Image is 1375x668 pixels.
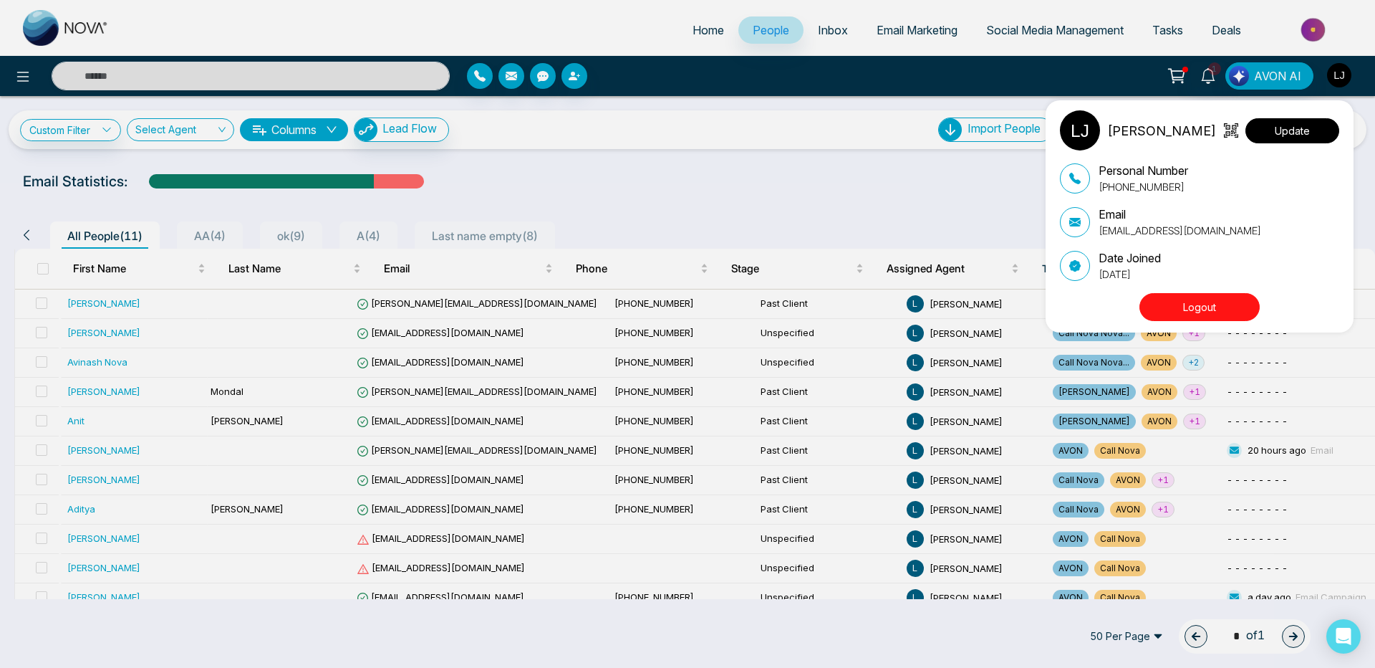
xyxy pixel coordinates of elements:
[1139,293,1260,321] button: Logout
[1099,206,1261,223] p: Email
[1099,179,1188,194] p: [PHONE_NUMBER]
[1099,267,1161,282] p: [DATE]
[1326,619,1361,654] div: Open Intercom Messenger
[1245,118,1339,143] button: Update
[1099,249,1161,267] p: Date Joined
[1107,121,1216,140] p: [PERSON_NAME]
[1099,162,1188,179] p: Personal Number
[1099,223,1261,238] p: [EMAIL_ADDRESS][DOMAIN_NAME]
